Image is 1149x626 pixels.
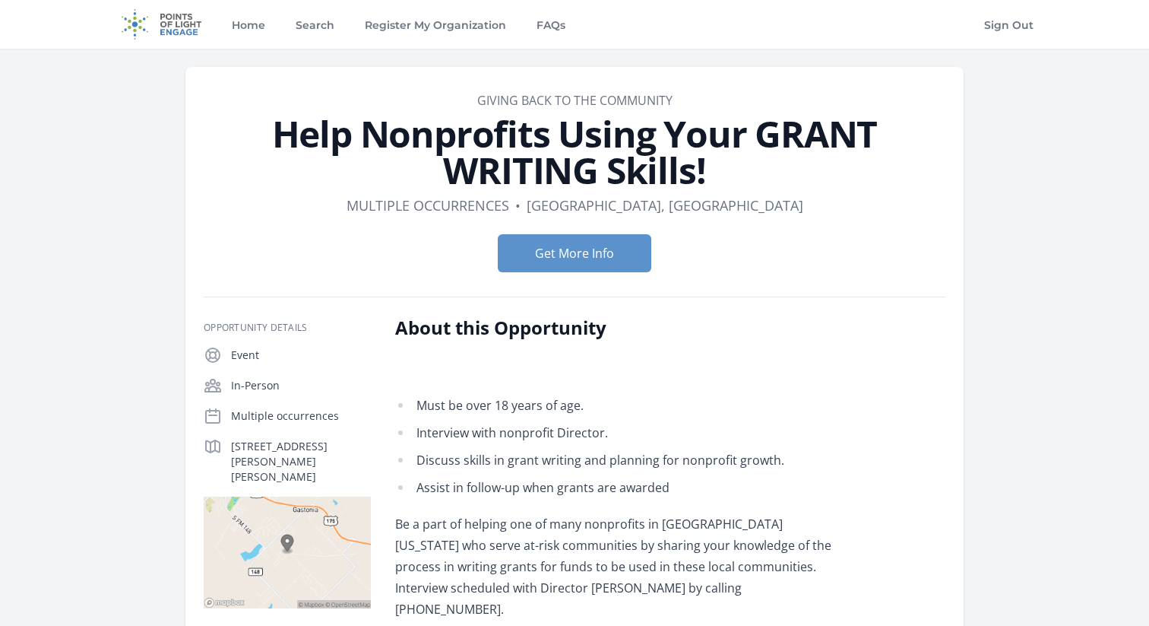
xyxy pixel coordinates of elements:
p: Event [231,348,371,363]
h1: Help Nonprofits Using Your GRANT WRITING Skills! [204,116,945,189]
li: Interview with nonprofit Director. [395,422,840,443]
button: Get More Info [498,234,651,272]
li: Discuss skills in grant writing and planning for nonprofit growth. [395,450,840,471]
a: Giving Back To The Community [477,92,673,109]
dd: [GEOGRAPHIC_DATA], [GEOGRAPHIC_DATA] [527,195,803,216]
div: • [515,195,521,216]
p: Multiple occurrences [231,408,371,424]
li: Assist in follow-up when grants are awarded [395,477,840,498]
dd: Multiple occurrences [347,195,509,216]
h3: Opportunity Details [204,322,371,334]
img: Map [204,497,371,609]
p: In-Person [231,378,371,393]
li: Must be over 18 years of age. [395,395,840,416]
div: Be a part of helping one of many nonprofits in [GEOGRAPHIC_DATA][US_STATE] who serve at-risk comm... [395,358,840,620]
p: [STREET_ADDRESS][PERSON_NAME][PERSON_NAME] [231,439,371,485]
h2: About this Opportunity [395,316,840,340]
